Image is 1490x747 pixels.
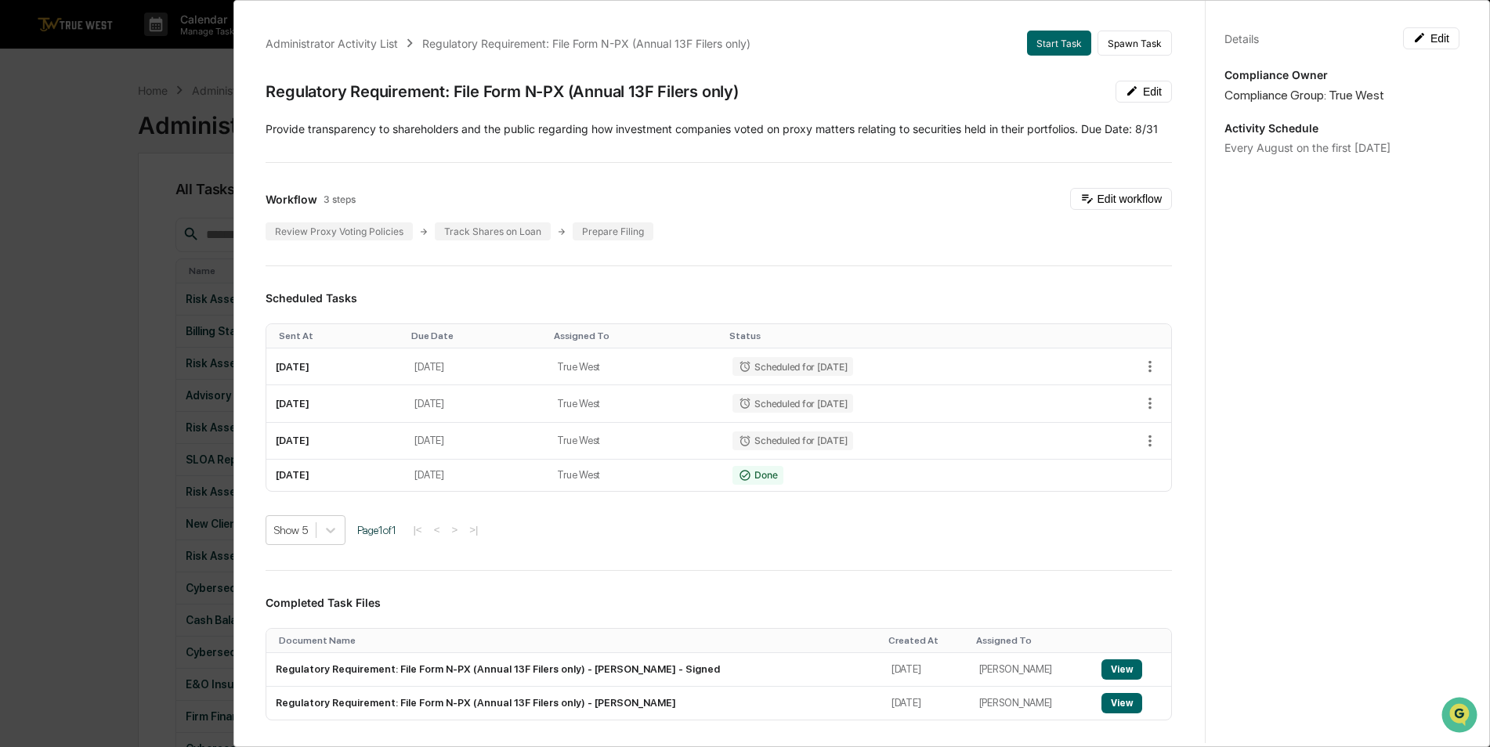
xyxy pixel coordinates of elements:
div: Start new chat [53,120,257,135]
a: 🗄️Attestations [107,191,201,219]
button: |< [408,523,426,536]
td: [DATE] [405,348,548,385]
td: [DATE] [405,460,548,491]
button: Edit [1116,81,1172,103]
span: Workflow [266,193,317,206]
span: Data Lookup [31,227,99,243]
td: True West [548,460,723,491]
button: >| [465,523,483,536]
button: Spawn Task [1098,31,1172,56]
div: Compliance Group: True West [1224,88,1459,103]
iframe: Open customer support [1440,695,1482,738]
h3: Completed Task Files [266,596,1172,609]
p: How can we help? [16,33,285,58]
div: Done [732,466,783,485]
td: [DATE] [405,423,548,460]
span: 3 steps [324,193,356,205]
button: < [429,523,445,536]
button: View [1101,659,1142,680]
span: Page 1 of 1 [357,524,396,536]
div: Toggle SortBy [411,330,541,341]
div: Toggle SortBy [729,330,1060,341]
td: [DATE] [882,687,970,720]
div: Details [1224,32,1259,45]
td: True West [548,348,723,385]
img: 1746055101610-c473b297-6a78-478c-a979-82029cc54cd1 [16,120,44,148]
td: True West [548,385,723,422]
div: Review Proxy Voting Policies [266,222,413,240]
button: Start Task [1027,31,1091,56]
div: Toggle SortBy [1105,635,1165,646]
p: Activity Schedule [1224,121,1459,135]
div: Regulatory Requirement: File Form N-PX (Annual 13F Filers only) [266,82,738,101]
a: 🖐️Preclearance [9,191,107,219]
td: Regulatory Requirement: File Form N-PX (Annual 13F Filers only) - [PERSON_NAME] - Signed [266,653,882,687]
button: > [447,523,462,536]
div: Track Shares on Loan [435,222,551,240]
div: Prepare Filing [573,222,653,240]
td: Regulatory Requirement: File Form N-PX (Annual 13F Filers only) - [PERSON_NAME] [266,687,882,720]
td: [DATE] [882,653,970,687]
div: Every August on the first [DATE] [1224,141,1459,154]
div: Scheduled for [DATE] [732,431,853,450]
button: Edit [1403,27,1459,49]
td: [DATE] [266,423,405,460]
p: Provide transparency to shareholders and the public regarding how investment companies voted on p... [266,121,1172,137]
div: Toggle SortBy [279,635,876,646]
a: 🔎Data Lookup [9,221,105,249]
div: Toggle SortBy [554,330,717,341]
div: Regulatory Requirement: File Form N-PX (Annual 13F Filers only) [422,37,750,50]
a: Powered byPylon [110,265,190,277]
span: Pylon [156,265,190,277]
div: We're available if you need us! [53,135,198,148]
button: Start new chat [266,125,285,143]
div: 🖐️ [16,199,28,211]
div: Toggle SortBy [976,635,1086,646]
div: 🔎 [16,229,28,241]
div: Scheduled for [DATE] [732,394,853,413]
div: Toggle SortBy [888,635,964,646]
button: View [1101,693,1142,713]
span: Preclearance [31,197,101,213]
span: Attestations [129,197,194,213]
td: [PERSON_NAME] [970,687,1092,720]
h3: Scheduled Tasks [266,291,1172,305]
p: Compliance Owner [1224,68,1459,81]
td: True West [548,423,723,460]
td: [DATE] [405,385,548,422]
div: Scheduled for [DATE] [732,357,853,376]
div: Toggle SortBy [279,330,399,341]
td: [DATE] [266,385,405,422]
button: Edit workflow [1070,188,1172,210]
div: Administrator Activity List [266,37,398,50]
td: [DATE] [266,348,405,385]
td: [DATE] [266,460,405,491]
td: [PERSON_NAME] [970,653,1092,687]
div: 🗄️ [114,199,126,211]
